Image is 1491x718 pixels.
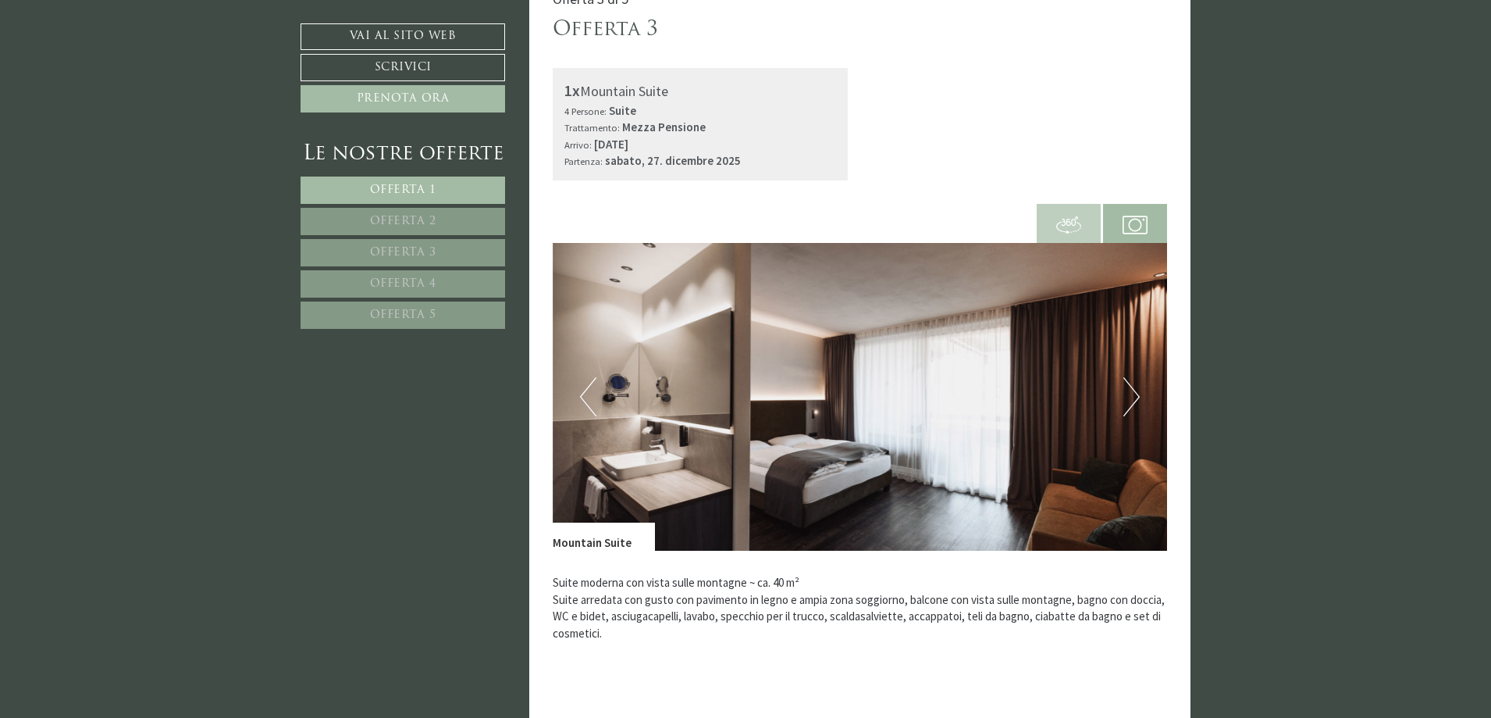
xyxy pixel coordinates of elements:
[622,120,706,134] b: Mezza Pensione
[564,80,580,100] b: 1x
[370,184,436,196] span: Offerta 1
[564,138,592,151] small: Arrivo:
[605,153,741,168] b: sabato, 27. dicembre 2025
[23,73,207,83] small: 13:08
[370,278,436,290] span: Offerta 4
[1123,377,1140,416] button: Next
[553,574,1168,658] p: Suite moderna con vista sulle montagne ~ ca. 40 m² Suite arredata con gusto con pavimento in legn...
[564,155,603,167] small: Partenza:
[301,54,505,81] a: Scrivici
[594,137,628,152] b: [DATE]
[370,309,436,321] span: Offerta 5
[609,103,636,118] b: Suite
[301,23,505,50] a: Vai al sito web
[278,12,338,37] div: giovedì
[1056,213,1081,238] img: 360-grad.svg
[553,523,655,551] div: Mountain Suite
[301,140,505,169] div: Le nostre offerte
[23,45,207,56] div: Montis – Active Nature Spa
[370,216,436,227] span: Offerta 2
[580,377,596,416] button: Previous
[1123,213,1148,238] img: camera.svg
[553,16,658,45] div: Offerta 3
[553,243,1168,551] img: image
[530,412,616,439] button: Invia
[301,85,505,113] a: Prenota ora
[564,105,607,117] small: 4 Persone:
[564,80,837,102] div: Mountain Suite
[564,121,620,134] small: Trattamento:
[12,41,215,86] div: Buon giorno, come possiamo aiutarla?
[370,247,436,259] span: Offerta 3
